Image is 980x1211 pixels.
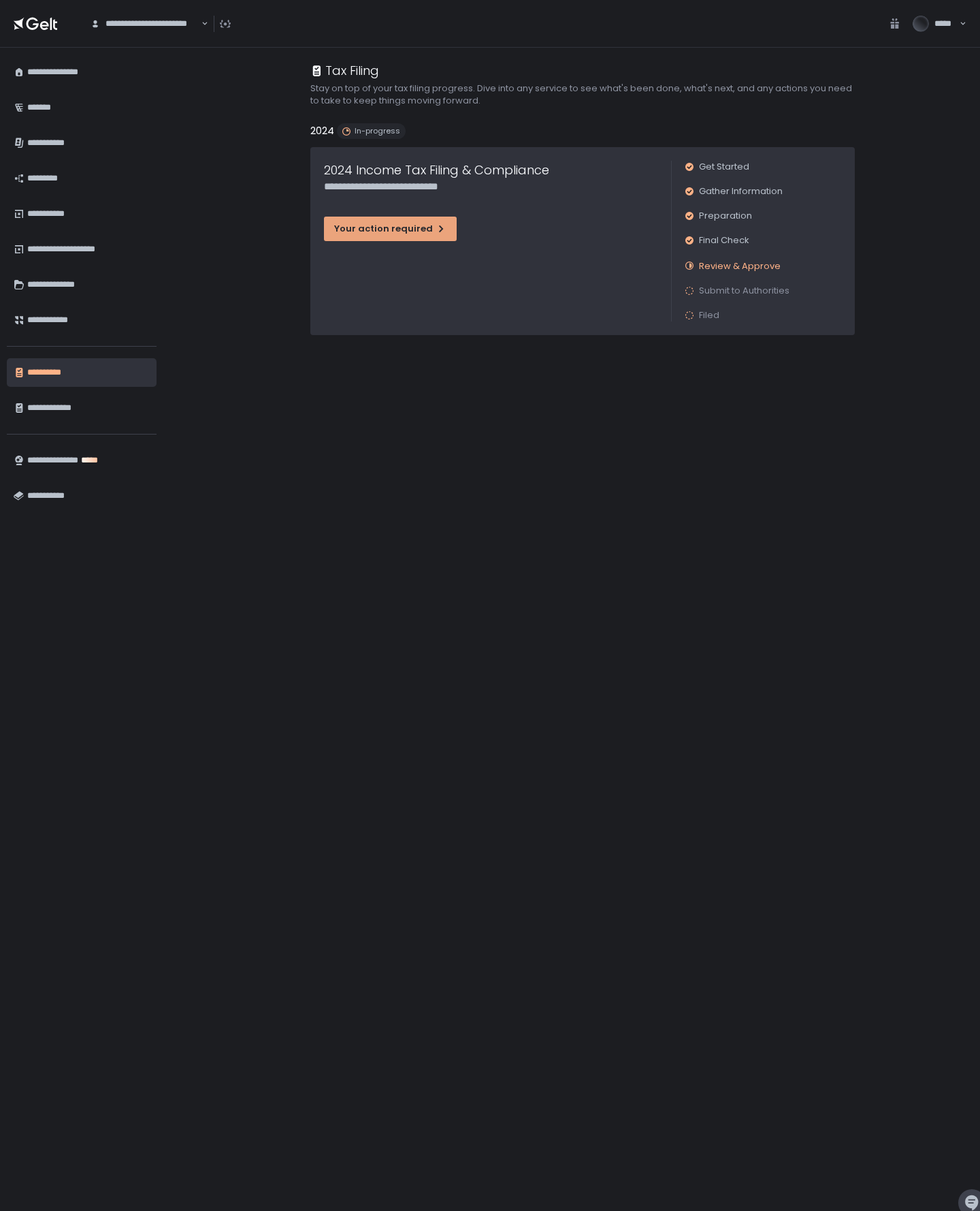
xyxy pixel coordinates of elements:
button: Your action required [324,217,457,241]
h2: Stay on top of your tax filing progress. Dive into any service to see what's been done, what's ne... [310,82,855,107]
div: Search for option [82,10,208,38]
input: Search for option [199,17,200,31]
span: Filed [699,309,719,321]
span: In-progress [355,126,400,136]
h2: 2024 [310,123,334,139]
span: Review & Approve [699,259,781,272]
span: Get Started [699,161,749,173]
div: Tax Filing [310,61,379,80]
span: Preparation [699,210,752,222]
span: Submit to Authorities [699,285,789,297]
div: Your action required [334,223,446,235]
span: Gather Information [699,185,783,198]
span: Final Check [699,234,749,247]
h1: 2024 Income Tax Filing & Compliance [324,161,549,179]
